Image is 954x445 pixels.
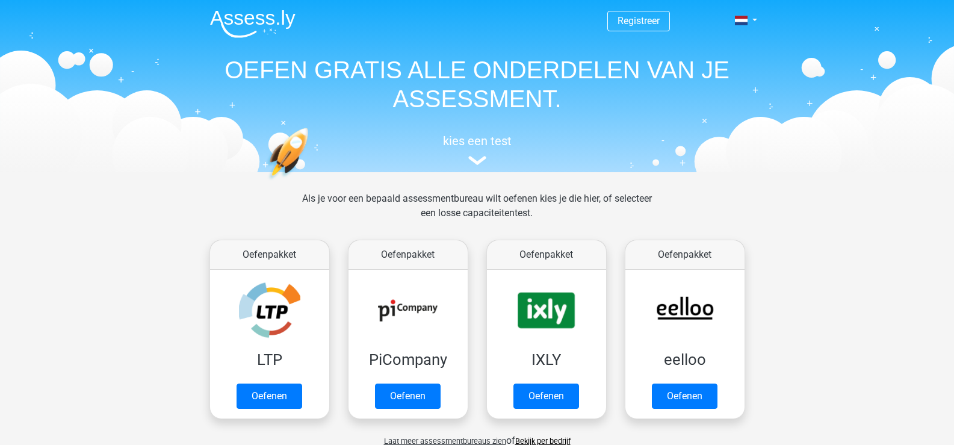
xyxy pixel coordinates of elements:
[200,134,754,148] h5: kies een test
[618,15,660,26] a: Registreer
[210,10,296,38] img: Assessly
[468,156,486,165] img: assessment
[375,384,441,409] a: Oefenen
[200,134,754,166] a: kies een test
[200,55,754,113] h1: OEFEN GRATIS ALLE ONDERDELEN VAN JE ASSESSMENT.
[652,384,717,409] a: Oefenen
[513,384,579,409] a: Oefenen
[237,384,302,409] a: Oefenen
[293,191,661,235] div: Als je voor een bepaald assessmentbureau wilt oefenen kies je die hier, of selecteer een losse ca...
[267,128,355,237] img: oefenen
